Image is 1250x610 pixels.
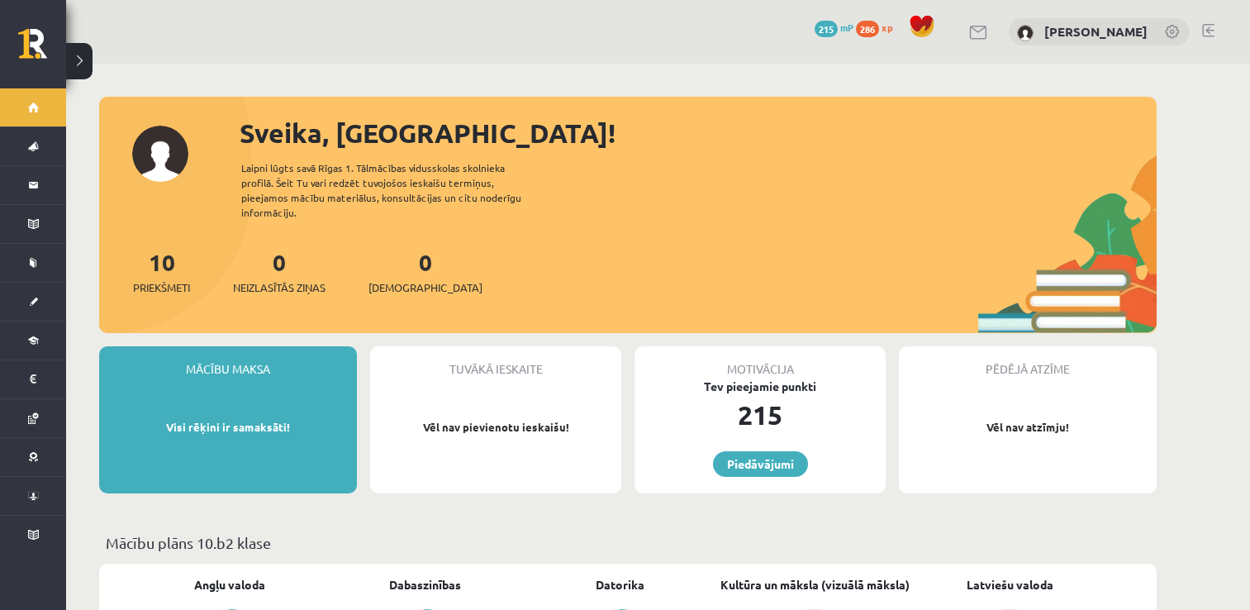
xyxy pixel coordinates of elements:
a: Rīgas 1. Tālmācības vidusskola [18,29,66,70]
span: 215 [815,21,838,37]
a: 0[DEMOGRAPHIC_DATA] [368,247,482,296]
a: Latviešu valoda [967,576,1053,593]
a: 0Neizlasītās ziņas [233,247,326,296]
div: Motivācija [635,346,886,378]
a: 10Priekšmeti [133,247,190,296]
p: Vēl nav atzīmju! [907,419,1148,436]
p: Vēl nav pievienotu ieskaišu! [378,419,613,436]
div: Laipni lūgts savā Rīgas 1. Tālmācības vidusskolas skolnieka profilā. Šeit Tu vari redzēt tuvojošo... [241,160,550,220]
div: Sveika, [GEOGRAPHIC_DATA]! [240,113,1157,153]
span: 286 [856,21,879,37]
div: Mācību maksa [99,346,357,378]
img: Melānija Nemane [1017,25,1034,41]
span: Neizlasītās ziņas [233,279,326,296]
a: 286 xp [856,21,901,34]
a: 215 mP [815,21,853,34]
span: xp [882,21,892,34]
span: Priekšmeti [133,279,190,296]
p: Visi rēķini ir samaksāti! [107,419,349,436]
a: Datorika [596,576,644,593]
a: Angļu valoda [194,576,265,593]
span: mP [840,21,853,34]
a: Kultūra un māksla (vizuālā māksla) [720,576,910,593]
span: [DEMOGRAPHIC_DATA] [368,279,482,296]
p: Mācību plāns 10.b2 klase [106,531,1150,554]
a: Dabaszinības [389,576,461,593]
a: Piedāvājumi [713,451,808,477]
div: Tuvākā ieskaite [370,346,621,378]
div: Pēdējā atzīme [899,346,1157,378]
div: Tev pieejamie punkti [635,378,886,395]
div: 215 [635,395,886,435]
a: [PERSON_NAME] [1044,23,1148,40]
